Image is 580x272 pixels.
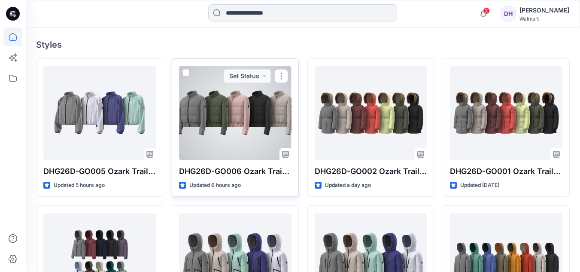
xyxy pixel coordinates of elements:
[519,5,569,15] div: [PERSON_NAME]
[36,40,570,50] h4: Styles
[483,7,490,14] span: 2
[189,181,241,190] p: Updated 6 hours ago
[315,165,427,177] p: DHG26D-GO002 Ozark Trail - Girl's Outerwear-Parka Jkt Opt.2
[315,66,427,160] a: DHG26D-GO002 Ozark Trail - Girl's Outerwear-Parka Jkt Opt.2
[450,165,562,177] p: DHG26D-GO001 Ozark Trail - Girl's Outerwear-Parka Jkt Opt.1
[501,6,516,21] div: DH
[179,165,292,177] p: DHG26D-GO006 Ozark Trail - Girl's Outerwear-Hybrid Jacket
[460,181,499,190] p: Updated [DATE]
[519,15,569,22] div: Walmart
[325,181,371,190] p: Updated a day ago
[54,181,105,190] p: Updated 5 hours ago
[450,66,562,160] a: DHG26D-GO001 Ozark Trail - Girl's Outerwear-Parka Jkt Opt.1
[43,165,156,177] p: DHG26D-GO005 Ozark Trail - Girl's Outerwear-Better Lightweight Windbreaker
[43,66,156,160] a: DHG26D-GO005 Ozark Trail - Girl's Outerwear-Better Lightweight Windbreaker
[179,66,292,160] a: DHG26D-GO006 Ozark Trail - Girl's Outerwear-Hybrid Jacket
